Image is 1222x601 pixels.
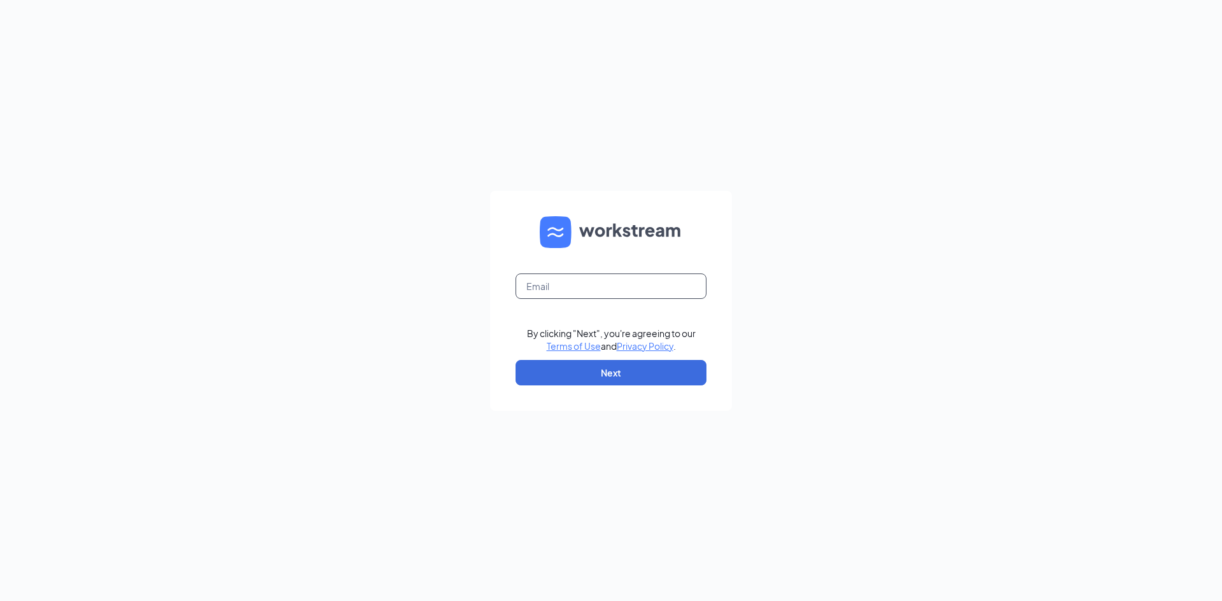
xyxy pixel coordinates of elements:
[516,360,706,385] button: Next
[617,340,673,352] a: Privacy Policy
[516,273,706,299] input: Email
[547,340,601,352] a: Terms of Use
[527,327,696,352] div: By clicking "Next", you're agreeing to our and .
[540,216,682,248] img: WS logo and Workstream text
